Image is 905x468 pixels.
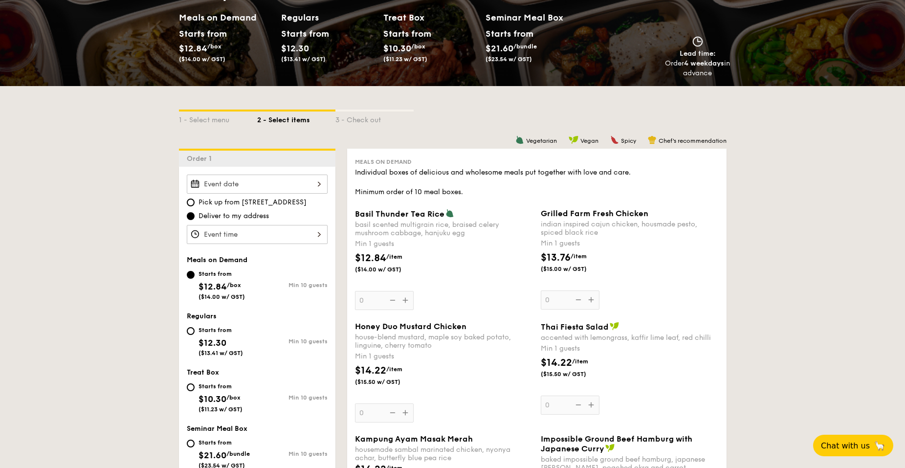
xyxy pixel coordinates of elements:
input: Deliver to my address [187,212,195,220]
span: /bundle [226,450,250,457]
div: Starts from [179,26,222,41]
span: Meals on Demand [187,256,247,264]
h2: Regulars [281,11,375,24]
div: Min 1 guests [355,352,533,361]
span: Seminar Meal Box [187,424,247,433]
h2: Meals on Demand [179,11,273,24]
span: ($15.50 w/ GST) [541,370,607,378]
span: /box [227,282,241,289]
div: 3 - Check out [335,111,414,125]
span: Spicy [621,137,636,144]
img: icon-chef-hat.a58ddaea.svg [648,135,657,144]
span: Chat with us [821,441,870,450]
span: /box [207,43,221,50]
span: ($11.23 w/ GST) [199,406,243,413]
span: Thai Fiesta Salad [541,322,609,332]
span: /item [386,253,402,260]
div: 1 - Select menu [179,111,257,125]
span: Basil Thunder Tea Rice [355,209,444,219]
div: Starts from [383,26,427,41]
div: house-blend mustard, maple soy baked potato, linguine, cherry tomato [355,333,533,350]
div: Min 10 guests [257,394,328,401]
div: Min 1 guests [541,344,719,354]
span: Kampung Ayam Masak Merah [355,434,473,444]
input: Starts from$21.60/bundle($23.54 w/ GST)Min 10 guests [187,440,195,447]
input: Starts from$10.30/box($11.23 w/ GST)Min 10 guests [187,383,195,391]
span: Vegan [580,137,598,144]
span: /box [411,43,425,50]
img: icon-vegan.f8ff3823.svg [569,135,578,144]
div: housemade sambal marinated chicken, nyonya achar, butterfly blue pea rice [355,446,533,462]
span: $21.60 [199,450,226,461]
strong: 4 weekdays [684,59,724,67]
div: Min 1 guests [541,239,719,248]
div: Starts from [486,26,533,41]
div: Starts from [199,439,250,446]
input: Pick up from [STREET_ADDRESS] [187,199,195,206]
img: icon-clock.2db775ea.svg [690,36,705,47]
span: ($13.41 w/ GST) [281,56,326,63]
div: Min 10 guests [257,282,328,289]
div: Starts from [199,382,243,390]
span: Treat Box [187,368,219,377]
span: ($14.00 w/ GST) [355,266,421,273]
span: $12.84 [199,281,227,292]
span: ($23.54 w/ GST) [486,56,532,63]
img: icon-vegan.f8ff3823.svg [605,444,615,452]
span: ($13.41 w/ GST) [199,350,243,357]
span: Lead time: [680,49,716,58]
div: accented with lemongrass, kaffir lime leaf, red chilli [541,334,719,342]
span: Honey Duo Mustard Chicken [355,322,466,331]
span: /item [571,253,587,260]
span: /item [386,366,402,373]
div: Min 1 guests [355,239,533,249]
h2: Seminar Meal Box [486,11,588,24]
span: $12.84 [355,252,386,264]
div: Order in advance [665,59,730,78]
span: ($14.00 w/ GST) [179,56,225,63]
img: icon-vegetarian.fe4039eb.svg [445,209,454,218]
span: $13.76 [541,252,571,264]
span: /item [572,358,588,365]
span: Regulars [187,312,217,320]
span: $10.30 [383,43,411,54]
span: ($15.50 w/ GST) [355,378,421,386]
span: Pick up from [STREET_ADDRESS] [199,198,307,207]
span: 🦙 [874,440,885,451]
div: Starts from [199,326,243,334]
span: Impossible Ground Beef Hamburg with Japanese Curry [541,434,692,453]
h2: Treat Box [383,11,478,24]
div: Min 10 guests [257,338,328,345]
span: $14.22 [541,357,572,369]
input: Event date [187,175,328,194]
span: $12.30 [281,43,309,54]
img: icon-spicy.37a8142b.svg [610,135,619,144]
div: Individual boxes of delicious and wholesome meals put together with love and care. Minimum order ... [355,168,719,197]
button: Chat with us🦙 [813,435,893,456]
img: icon-vegetarian.fe4039eb.svg [515,135,524,144]
span: $14.22 [355,365,386,377]
span: ($15.00 w/ GST) [541,265,607,273]
div: Starts from [281,26,325,41]
div: 2 - Select items [257,111,335,125]
span: Grilled Farm Fresh Chicken [541,209,648,218]
span: Vegetarian [526,137,557,144]
div: Starts from [199,270,245,278]
span: $12.30 [199,337,226,348]
span: ($11.23 w/ GST) [383,56,427,63]
span: /bundle [513,43,537,50]
div: basil scented multigrain rice, braised celery mushroom cabbage, hanjuku egg [355,221,533,237]
img: icon-vegan.f8ff3823.svg [610,322,619,331]
span: Meals on Demand [355,158,412,165]
span: Order 1 [187,155,216,163]
span: Deliver to my address [199,211,269,221]
span: $21.60 [486,43,513,54]
span: Chef's recommendation [659,137,727,144]
div: indian inspired cajun chicken, housmade pesto, spiced black rice [541,220,719,237]
input: Event time [187,225,328,244]
input: Starts from$12.84/box($14.00 w/ GST)Min 10 guests [187,271,195,279]
span: ($14.00 w/ GST) [199,293,245,300]
span: $12.84 [179,43,207,54]
div: Min 10 guests [257,450,328,457]
span: $10.30 [199,394,226,404]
